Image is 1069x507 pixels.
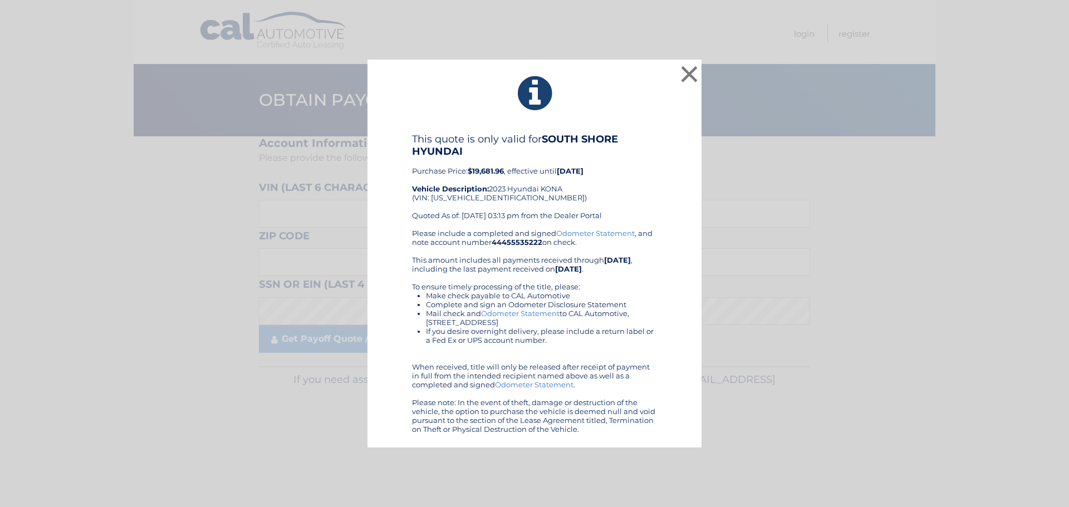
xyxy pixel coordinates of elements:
[412,133,657,229] div: Purchase Price: , effective until 2023 Hyundai KONA (VIN: [US_VEHICLE_IDENTIFICATION_NUMBER]) Quo...
[481,309,560,318] a: Odometer Statement
[426,291,657,300] li: Make check payable to CAL Automotive
[492,238,542,247] b: 44455535222
[557,166,583,175] b: [DATE]
[604,255,631,264] b: [DATE]
[412,184,489,193] strong: Vehicle Description:
[556,229,635,238] a: Odometer Statement
[412,133,657,157] h4: This quote is only valid for
[468,166,504,175] b: $19,681.96
[495,380,573,389] a: Odometer Statement
[426,300,657,309] li: Complete and sign an Odometer Disclosure Statement
[678,63,700,85] button: ×
[412,133,618,157] b: SOUTH SHORE HYUNDAI
[555,264,582,273] b: [DATE]
[412,229,657,434] div: Please include a completed and signed , and note account number on check. This amount includes al...
[426,327,657,344] li: If you desire overnight delivery, please include a return label or a Fed Ex or UPS account number.
[426,309,657,327] li: Mail check and to CAL Automotive, [STREET_ADDRESS]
